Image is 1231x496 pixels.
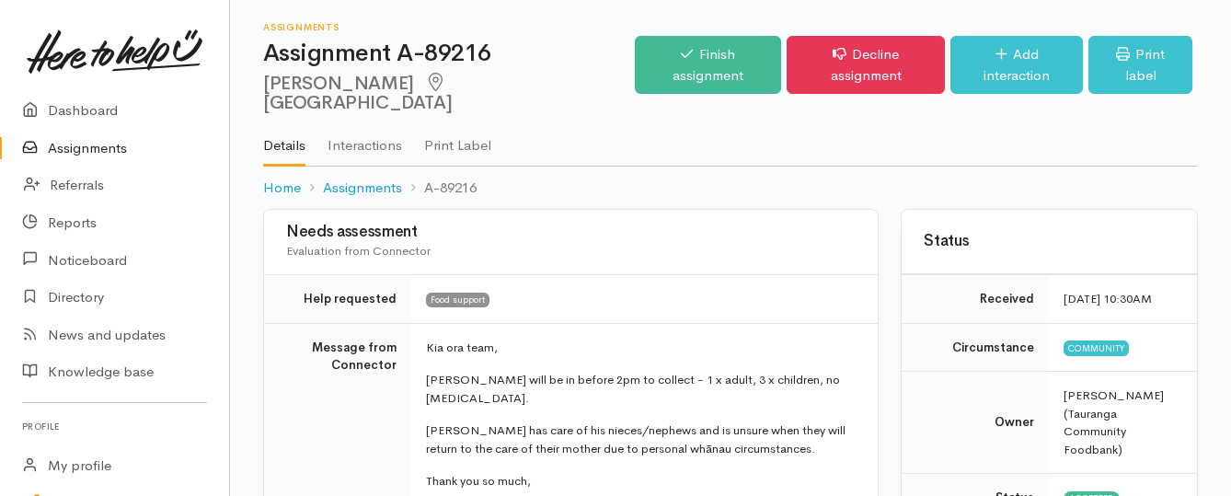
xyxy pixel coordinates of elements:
[263,73,635,114] h2: [PERSON_NAME]
[424,113,491,165] a: Print Label
[426,472,856,490] p: Thank you so much,
[263,40,635,67] h1: Assignment A-89216
[902,323,1049,372] td: Circumstance
[635,36,781,94] a: Finish assignment
[426,293,489,307] span: Food support
[402,178,477,199] li: A-89216
[902,275,1049,324] td: Received
[787,36,945,94] a: Decline assignment
[902,372,1049,474] td: Owner
[950,36,1083,94] a: Add interaction
[263,22,635,32] h6: Assignments
[1088,36,1192,94] a: Print label
[924,233,1175,250] h3: Status
[1064,340,1129,355] span: Community
[426,421,856,457] p: [PERSON_NAME] has care of his nieces/nephews and is unsure when they will return to the care of t...
[1064,387,1164,457] span: [PERSON_NAME] (Tauranga Community Foodbank)
[426,339,856,357] p: Kia ora team,
[263,113,305,167] a: Details
[264,275,411,324] td: Help requested
[426,371,856,407] p: [PERSON_NAME] will be in before 2pm to collect - 1 x adult, 3 x children, no [MEDICAL_DATA].
[286,243,431,259] span: Evaluation from Connector
[323,178,402,199] a: Assignments
[328,113,402,165] a: Interactions
[263,178,301,199] a: Home
[263,71,452,114] span: [GEOGRAPHIC_DATA]
[263,167,1198,210] nav: breadcrumb
[1064,291,1152,306] time: [DATE] 10:30AM
[286,224,856,241] h3: Needs assessment
[22,414,207,439] h6: Profile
